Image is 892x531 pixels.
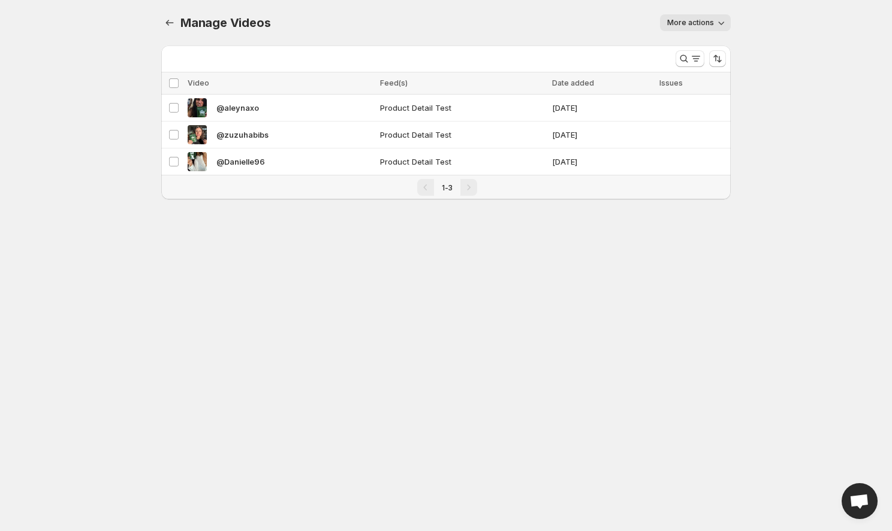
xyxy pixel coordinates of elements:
[188,125,207,144] img: @zuzuhabibs
[842,483,878,519] div: Open chat
[216,102,259,114] span: @aleynaxo
[442,183,453,192] span: 1-3
[676,50,704,67] button: Search and filter results
[188,78,209,87] span: Video
[709,50,726,67] button: Sort the results
[188,152,207,171] img: @Danielle96
[660,14,731,31] button: More actions
[216,129,269,141] span: @zuzuhabibs
[380,129,545,141] span: Product Detail Test
[659,78,683,87] span: Issues
[180,16,270,30] span: Manage Videos
[216,156,265,168] span: @Danielle96
[549,122,656,148] td: [DATE]
[188,98,207,117] img: @aleynaxo
[549,95,656,122] td: [DATE]
[667,18,714,28] span: More actions
[380,156,545,168] span: Product Detail Test
[380,102,545,114] span: Product Detail Test
[380,78,408,87] span: Feed(s)
[161,175,731,199] nav: Pagination
[552,78,594,87] span: Date added
[549,148,656,175] td: [DATE]
[161,14,178,31] button: Manage Videos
